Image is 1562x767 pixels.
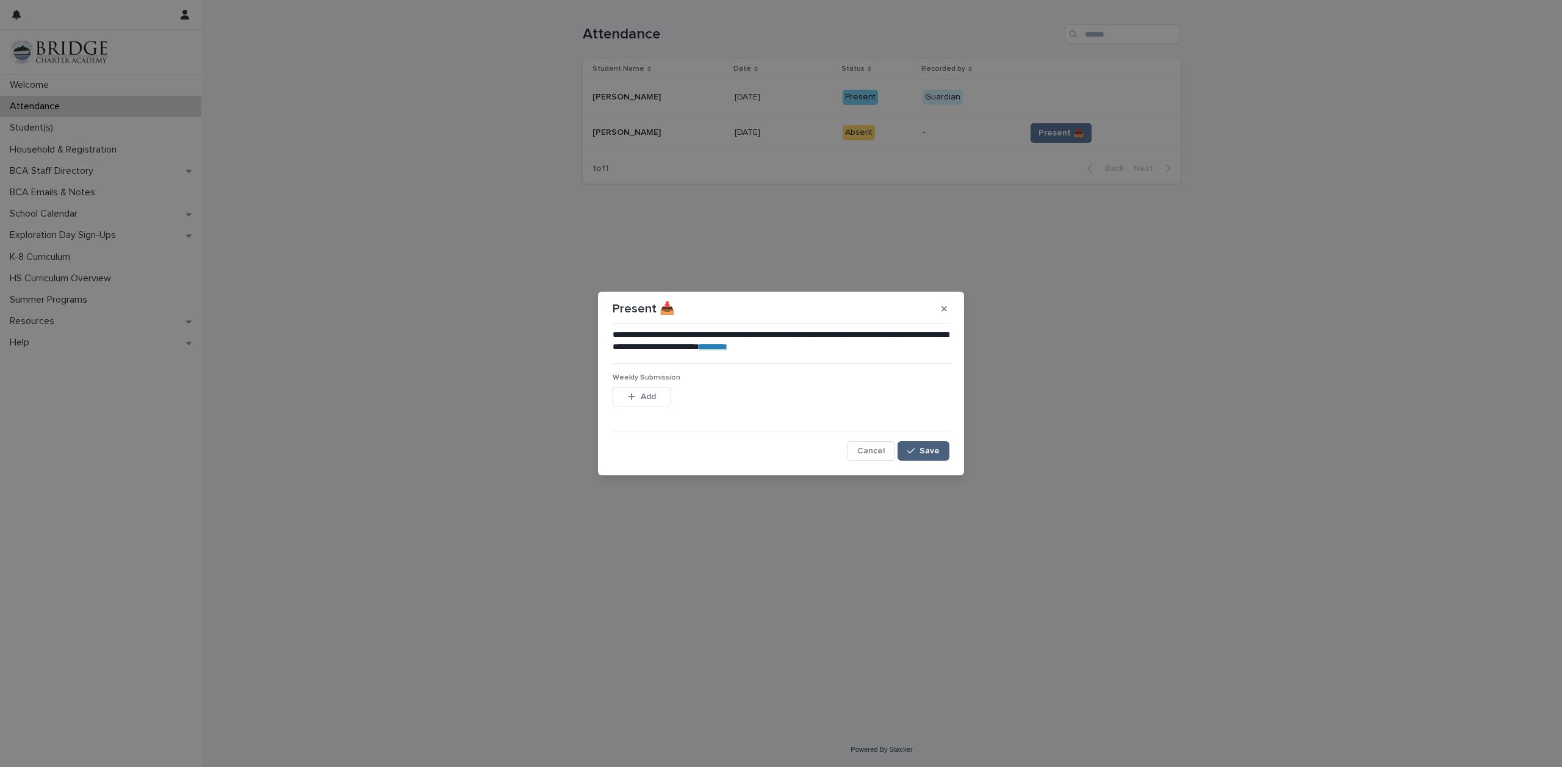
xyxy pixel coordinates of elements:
button: Save [898,441,949,461]
span: Save [920,447,940,455]
span: Weekly Submission [613,374,680,381]
button: Cancel [847,441,895,461]
button: Add [613,387,671,406]
p: Present 📥 [613,301,675,316]
span: Cancel [857,447,885,455]
span: Add [641,392,656,401]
